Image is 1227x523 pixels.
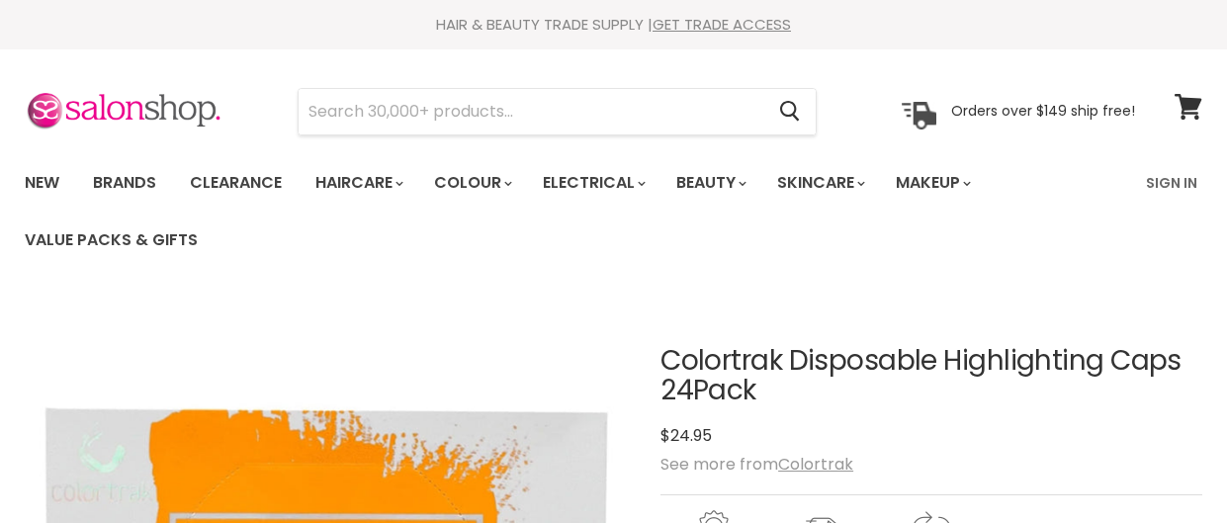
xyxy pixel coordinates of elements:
[778,453,853,476] a: Colortrak
[1134,162,1209,204] a: Sign In
[419,162,524,204] a: Colour
[10,154,1134,269] ul: Main menu
[653,14,791,35] a: GET TRADE ACCESS
[10,219,213,261] a: Value Packs & Gifts
[763,89,816,134] button: Search
[660,424,712,447] span: $24.95
[660,346,1202,407] h1: Colortrak Disposable Highlighting Caps 24Pack
[10,162,74,204] a: New
[78,162,171,204] a: Brands
[951,102,1135,120] p: Orders over $149 ship free!
[175,162,297,204] a: Clearance
[528,162,657,204] a: Electrical
[299,89,763,134] input: Search
[298,88,817,135] form: Product
[661,162,758,204] a: Beauty
[881,162,983,204] a: Makeup
[660,453,853,476] span: See more from
[301,162,415,204] a: Haircare
[762,162,877,204] a: Skincare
